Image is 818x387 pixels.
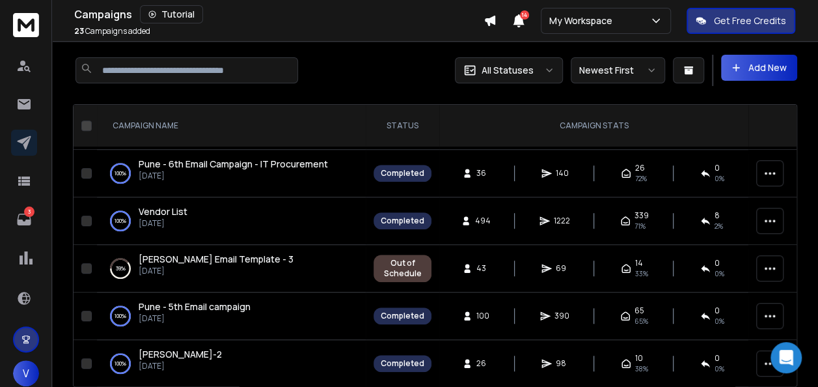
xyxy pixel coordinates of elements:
[139,348,222,360] span: [PERSON_NAME]-2
[715,364,724,374] span: 0 %
[24,207,34,217] p: 3
[97,245,366,293] td: 39%[PERSON_NAME] Email Template - 3[DATE]
[476,263,489,274] span: 43
[715,173,724,184] span: 0 %
[635,258,643,268] span: 14
[97,105,366,147] th: CAMPAIGN NAME
[634,221,646,231] span: 71 %
[770,342,802,373] div: Open Intercom Messenger
[556,358,569,369] span: 98
[139,158,328,171] a: Pune - 6th Email Campaign - IT Procurement
[482,64,534,77] p: All Statuses
[715,258,720,268] span: 0
[554,216,570,226] span: 1222
[139,205,187,218] a: Vendor List
[381,216,424,226] div: Completed
[97,150,366,197] td: 100%Pune - 6th Email Campaign - IT Procurement[DATE]
[139,171,328,181] p: [DATE]
[439,105,748,147] th: CAMPAIGN STATS
[97,197,366,245] td: 100%Vendor List[DATE]
[139,158,328,170] span: Pune - 6th Email Campaign - IT Procurement
[635,163,645,173] span: 26
[139,313,251,324] p: [DATE]
[74,25,84,36] span: 23
[634,306,644,316] span: 65
[635,353,643,364] span: 10
[715,306,720,316] span: 0
[139,253,293,266] a: [PERSON_NAME] Email Template - 3
[115,309,126,322] p: 100 %
[554,311,569,321] span: 390
[715,210,720,221] span: 8
[115,167,126,180] p: 100 %
[74,26,150,36] p: Campaigns added
[714,14,786,27] p: Get Free Credits
[13,360,39,386] button: V
[139,348,222,361] a: [PERSON_NAME]-2
[635,364,648,374] span: 38 %
[687,8,795,34] button: Get Free Credits
[556,168,569,179] span: 140
[715,163,720,173] span: 0
[715,221,723,231] span: 2 %
[476,311,489,321] span: 100
[475,216,491,226] span: 494
[140,5,203,23] button: Tutorial
[635,173,647,184] span: 72 %
[139,253,293,265] span: [PERSON_NAME] Email Template - 3
[381,311,424,321] div: Completed
[11,207,37,233] a: 3
[476,358,489,369] span: 26
[74,5,484,23] div: Campaigns
[634,210,649,221] span: 339
[520,10,529,20] span: 14
[381,358,424,369] div: Completed
[139,300,251,313] span: Pune - 5th Email campaign
[635,268,648,279] span: 33 %
[139,361,222,371] p: [DATE]
[115,357,126,370] p: 100 %
[115,214,126,227] p: 100 %
[139,205,187,218] span: Vendor List
[381,258,424,279] div: Out of Schedule
[476,168,489,179] span: 36
[556,263,569,274] span: 69
[634,316,648,326] span: 65 %
[549,14,618,27] p: My Workspace
[116,262,126,275] p: 39 %
[139,266,293,276] p: [DATE]
[139,218,187,229] p: [DATE]
[715,316,724,326] span: 0 %
[715,353,720,364] span: 0
[715,268,724,279] span: 0 %
[97,293,366,340] td: 100%Pune - 5th Email campaign[DATE]
[366,105,439,147] th: STATUS
[721,55,797,81] button: Add New
[381,168,424,179] div: Completed
[571,57,665,83] button: Newest First
[139,300,251,313] a: Pune - 5th Email campaign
